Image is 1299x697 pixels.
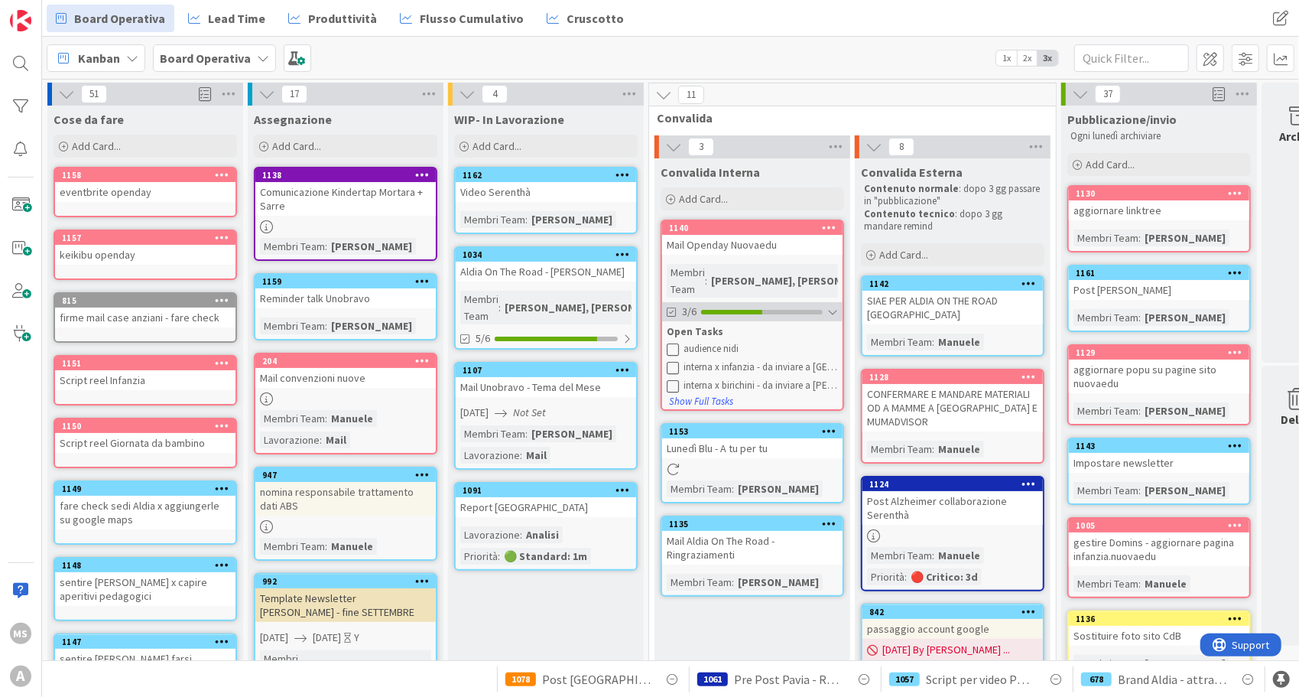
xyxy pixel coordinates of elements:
[460,211,525,228] div: Membri Team
[1067,265,1251,332] a: 1161Post [PERSON_NAME]Membri Team:[PERSON_NAME]
[1086,158,1135,171] span: Add Card...
[667,574,732,591] div: Membri Team
[684,343,838,355] div: audience nidi
[255,288,436,308] div: Reminder talk Unobravo
[1069,346,1249,393] div: 1129aggiornare popu su pagine sito nuovaedu
[463,170,636,181] div: 1162
[327,238,416,255] div: [PERSON_NAME]
[862,477,1043,525] div: 1124Post Alzheimer collaborazione Serenthà
[55,572,235,606] div: sentire [PERSON_NAME] x capire aperitivi pedagogici
[32,2,70,21] span: Support
[869,607,1043,617] div: 842
[679,192,728,206] span: Add Card...
[327,538,377,555] div: Manuele
[861,476,1044,591] a: 1124Post Alzheimer collaborazione SerenthàMembri Team:ManuelePriorità:🔴 Critico: 3d
[1076,347,1249,358] div: 1129
[260,630,288,646] span: [DATE]
[254,353,437,454] a: 204Mail convenzioni nuoveMembri Team:ManueleLavorazione:Mail
[1138,482,1141,499] span: :
[456,248,636,282] div: 1034Aldia On The Road - [PERSON_NAME]
[1076,441,1249,451] div: 1143
[254,273,437,340] a: 1159Reminder talk UnobravoMembri Team:[PERSON_NAME]
[1138,575,1141,592] span: :
[862,277,1043,291] div: 1142
[260,432,320,448] div: Lavorazione
[460,405,489,421] span: [DATE]
[662,221,843,235] div: 1140
[669,223,843,233] div: 1140
[867,547,932,564] div: Membri Team
[454,167,638,234] a: 1162Video SerenthàMembri Team:[PERSON_NAME]
[932,547,934,564] span: :
[1069,200,1249,220] div: aggiornare linktree
[62,637,235,647] div: 1147
[81,85,107,103] span: 51
[862,370,1043,384] div: 1128
[1069,346,1249,360] div: 1129
[661,164,760,180] span: Convalida Interna
[862,370,1043,432] div: 1128CONFERMARE E MANDARE MATERIALI OD A MAMME A [GEOGRAPHIC_DATA] E MUMADVISOR
[684,379,838,392] div: interna x birichini - da inviare a [PERSON_NAME] (ele)
[862,605,1043,639] div: 842passaggio account google
[62,484,235,494] div: 1149
[10,623,31,644] div: MS
[456,377,636,397] div: Mail Unobravo - Tema del Mese
[62,358,235,369] div: 1151
[281,85,307,103] span: 17
[55,294,235,308] div: 815
[460,291,498,324] div: Membri Team
[500,548,591,565] div: 🟢 Standard: 1m
[734,670,843,689] span: Pre Post Pavia - Re Artù! FINE AGOSTO
[476,331,490,347] span: 5/6
[54,230,237,280] a: 1157keikibu openday
[255,468,436,516] div: 947nomina responsabile trattamento dati ABS
[1076,520,1249,531] div: 1005
[456,168,636,202] div: 1162Video Serenthà
[456,248,636,262] div: 1034
[74,9,165,28] span: Board Operativa
[255,575,436,622] div: 992Template Newsletter [PERSON_NAME] - fine SETTEMBRE
[62,421,235,432] div: 1150
[1073,402,1138,419] div: Membri Team
[662,235,843,255] div: Mail Openday Nuovaedu
[54,418,237,468] a: 1150Script reel Giornata da bambino
[55,635,235,649] div: 1147
[862,477,1043,491] div: 1124
[463,485,636,496] div: 1091
[862,384,1043,432] div: CONFERMARE E MANDARE MATERIALI OD A MAMME A [GEOGRAPHIC_DATA] E MUMADVISOR
[322,432,350,448] div: Mail
[55,649,235,682] div: sentire [PERSON_NAME] farsi [PERSON_NAME] piu foto
[463,365,636,376] div: 1107
[254,467,437,561] a: 947nomina responsabile trattamento dati ABSMembri Team:Manuele
[255,182,436,216] div: Comunicazione Kindertap Mortara + Sarre
[522,447,550,464] div: Mail
[54,557,237,621] a: 1148sentire [PERSON_NAME] x capire aperitivi pedagogici
[662,425,843,458] div: 1153Lunedì Blu - A tu per tu
[869,479,1043,490] div: 1124
[1141,575,1190,592] div: Manuele
[55,168,235,202] div: 1158eventbrite openday
[542,670,651,689] span: Post [GEOGRAPHIC_DATA] - [DATE]
[657,110,1037,125] span: Convalida
[255,368,436,388] div: Mail convenzioni nuove
[10,666,31,687] div: A
[861,164,963,180] span: Convalida Esterna
[255,575,436,588] div: 992
[260,538,325,555] div: Membri Team
[867,334,932,350] div: Membri Team
[254,167,437,261] a: 1138Comunicazione Kindertap Mortara + SarreMembri Team:[PERSON_NAME]
[678,86,704,104] span: 11
[456,484,636,497] div: 1091
[1141,309,1229,326] div: [PERSON_NAME]
[262,356,436,366] div: 204
[260,410,325,427] div: Membri Team
[456,363,636,377] div: 1107
[732,480,734,497] span: :
[864,182,959,195] strong: Contenuto normale
[684,361,838,373] div: interna x infanzia - da inviare a [GEOGRAPHIC_DATA] (ele)
[879,248,928,262] span: Add Card...
[1073,309,1138,326] div: Membri Team
[498,548,500,565] span: :
[279,5,386,32] a: Produttività
[179,5,274,32] a: Lead Time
